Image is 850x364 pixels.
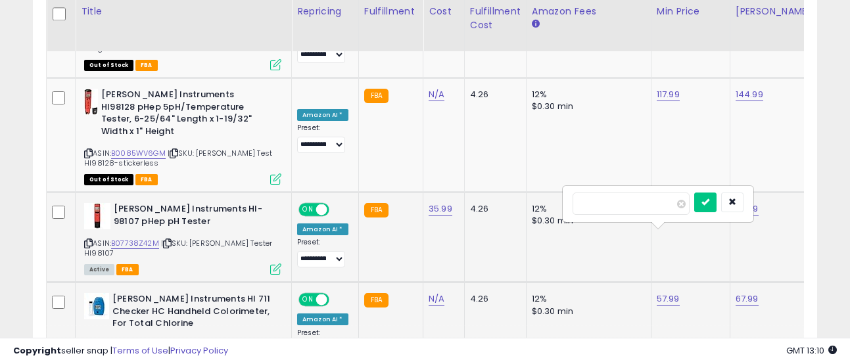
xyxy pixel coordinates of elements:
[13,344,61,357] strong: Copyright
[84,203,110,229] img: 31wTQ65T6EL._SL40_.jpg
[84,89,98,115] img: 41RZN2-xXSL._SL40_.jpg
[101,89,261,141] b: [PERSON_NAME] Instruments HI98128 pHep 5pH/Temperature Tester, 6-25/64" Length x 1-19/32" Width x...
[429,202,452,216] a: 35.99
[327,294,348,306] span: OFF
[111,238,159,249] a: B07738Z42M
[736,292,759,306] a: 67.99
[297,124,348,153] div: Preset:
[364,293,389,307] small: FBA
[84,238,273,258] span: | SKU: [PERSON_NAME] Tester HI98107
[297,5,353,18] div: Repricing
[532,5,646,18] div: Amazon Fees
[116,264,139,275] span: FBA
[112,344,168,357] a: Terms of Use
[532,18,540,30] small: Amazon Fees.
[13,345,228,357] div: seller snap | |
[470,89,516,101] div: 4.26
[297,238,348,267] div: Preset:
[429,292,444,306] a: N/A
[532,101,641,112] div: $0.30 min
[657,5,724,18] div: Min Price
[429,5,459,18] div: Cost
[532,306,641,317] div: $0.30 min
[297,223,348,235] div: Amazon AI *
[364,89,389,103] small: FBA
[736,88,763,101] a: 144.99
[84,293,109,319] img: 41Uf0ireNLL._SL40_.jpg
[135,174,158,185] span: FBA
[364,5,417,18] div: Fulfillment
[84,264,114,275] span: All listings currently available for purchase on Amazon
[532,203,641,215] div: 12%
[84,89,281,183] div: ASIN:
[114,203,273,231] b: [PERSON_NAME] Instruments HI-98107 pHep pH Tester
[429,88,444,101] a: N/A
[300,204,316,216] span: ON
[327,204,348,216] span: OFF
[84,60,133,71] span: All listings that are currently out of stock and unavailable for purchase on Amazon
[657,88,680,101] a: 117.99
[470,203,516,215] div: 4.26
[112,293,272,333] b: [PERSON_NAME] Instruments HI 711 Checker HC Handheld Colorimeter, For Total Chlorine
[297,109,348,121] div: Amazon AI *
[532,293,641,305] div: 12%
[364,203,389,217] small: FBA
[470,293,516,305] div: 4.26
[470,5,521,32] div: Fulfillment Cost
[84,174,133,185] span: All listings that are currently out of stock and unavailable for purchase on Amazon
[532,89,641,101] div: 12%
[170,344,228,357] a: Privacy Policy
[736,5,814,18] div: [PERSON_NAME]
[657,292,680,306] a: 57.99
[135,60,158,71] span: FBA
[84,148,272,168] span: | SKU: [PERSON_NAME] Test HI98128-stickerless
[81,5,286,18] div: Title
[300,294,316,306] span: ON
[786,344,837,357] span: 2025-10-7 13:10 GMT
[297,313,348,325] div: Amazon AI *
[111,148,166,159] a: B0085WV6GM
[532,215,641,227] div: $0.30 min
[84,203,281,273] div: ASIN:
